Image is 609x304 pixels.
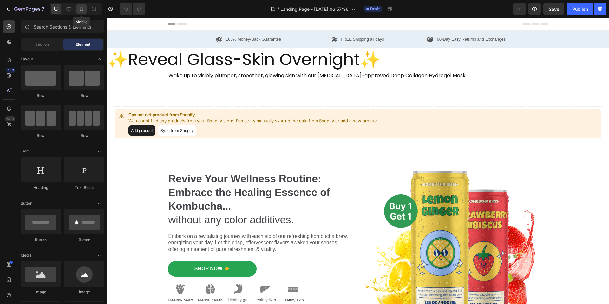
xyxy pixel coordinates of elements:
span: Toggle open [94,54,104,64]
div: Publish [572,6,588,12]
span: Section [35,42,49,47]
iframe: Design area [107,18,609,304]
div: 450 [6,68,15,73]
span: Toggle open [94,146,104,156]
span: / [278,6,279,12]
img: gempages_581553690582712840-4bc43b13-def3-45eb-b735-743b2042d05b.svg [69,267,79,277]
div: Row [21,133,61,138]
p: Embark on a revitalizing journey with each sip of our refreshing kombucha brew, energizing your d... [62,215,246,235]
div: Button [64,237,104,243]
span: Landing Page - [DATE] 06:57:36 [280,6,349,12]
p: Can not get product from Shopify [22,94,272,100]
span: Layout [21,56,33,62]
input: Search Sections & Elements [21,20,104,33]
img: gempages_581553690582712840-4c9fda7f-df3c-4cde-86ae-083ebd3eb098.svg [153,267,163,276]
div: Heading [21,185,61,191]
span: Element [76,42,90,47]
div: Shop Now [88,248,116,254]
div: Row [21,93,61,98]
p: Wake up to visibly plumper, smoother, glowing skin with our [MEDICAL_DATA]-approved Deep Collagen... [62,53,441,63]
button: Sync from Shopify [51,108,89,118]
button: Add product [22,108,49,118]
p: Healthy heart [62,280,86,285]
div: Row [64,93,104,98]
div: Beta [5,116,15,121]
img: gempages_581553690582712840-f9ea3ec5-1ccb-4b94-a562-1bda31ce98e9.svg [126,267,136,276]
button: Save [543,3,564,15]
img: gempages_581553690582712840-0b845476-c43e-4147-b501-80e96e25818c.svg [98,267,108,277]
span: Draft [370,6,380,12]
h2: without any color additives. [61,154,246,210]
div: Row [64,133,104,138]
p: FREE Shipping all days [234,18,277,25]
p: 7 [42,5,44,13]
p: 60-Day Easy Returns and Exchanges [330,18,399,25]
span: Toggle open [94,198,104,208]
p: Mental health [91,280,116,285]
span: Text [21,148,29,154]
img: gempages_581553690582712840-2d3b211a-8f94-4c9e-a391-c79d13dae13c.svg [181,267,191,277]
span: Save [549,6,559,12]
div: Image [21,289,61,295]
strong: Revive Your Wellness Routine: Embrace the Healing Essence of Kombucha... [62,155,223,194]
p: We cannot find any products from your Shopify store. Please try manually syncing the data from Sh... [22,100,272,106]
p: Healthy gut [121,280,142,285]
span: Toggle open [94,250,104,260]
div: Text Block [64,185,104,191]
button: 7 [3,3,47,15]
div: Button [21,237,61,243]
span: Button [21,200,32,206]
p: Healthy liver [147,280,170,285]
div: Undo/Redo [120,3,145,15]
span: Media [21,253,32,258]
div: Image [64,289,104,295]
p: Healthy skin [174,280,197,285]
p: 100% Money-Back Guarantee [119,18,174,25]
button: Shop Now&nbsp; [61,243,150,259]
button: Publish [567,3,593,15]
